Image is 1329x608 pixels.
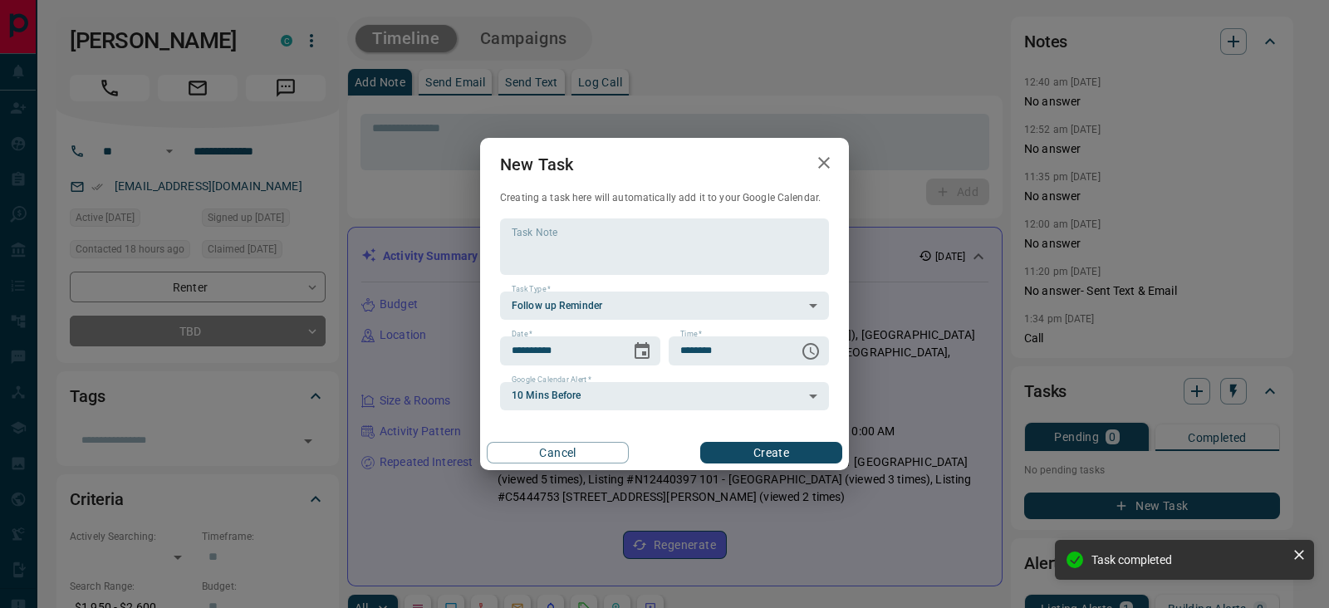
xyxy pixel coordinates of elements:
[680,329,702,340] label: Time
[512,329,532,340] label: Date
[625,335,659,368] button: Choose date, selected date is Oct 17, 2025
[512,375,591,385] label: Google Calendar Alert
[794,335,827,368] button: Choose time, selected time is 6:00 AM
[500,191,829,205] p: Creating a task here will automatically add it to your Google Calendar.
[500,382,829,410] div: 10 Mins Before
[480,138,593,191] h2: New Task
[487,442,629,463] button: Cancel
[1091,553,1286,566] div: Task completed
[700,442,842,463] button: Create
[512,284,551,295] label: Task Type
[500,292,829,320] div: Follow up Reminder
